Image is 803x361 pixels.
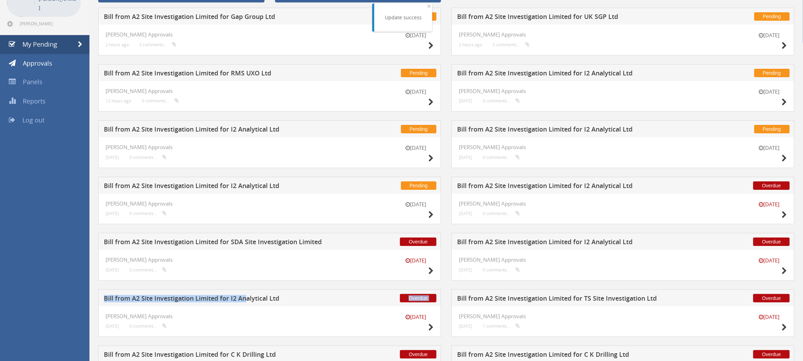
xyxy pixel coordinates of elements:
[459,257,787,263] h4: [PERSON_NAME] Approvals
[104,239,336,247] h5: Bill from A2 Site Investigation Limited for SDA Site Investigation Limited
[385,14,422,21] div: Update success
[129,323,167,329] small: 0 comments...
[106,257,434,263] h4: [PERSON_NAME] Approvals
[400,294,436,302] span: Overdue
[753,350,790,359] span: Overdue
[104,182,336,191] h5: Bill from A2 Site Investigation Limited for I2 Analytical Ltd
[459,98,472,103] small: [DATE]
[399,88,434,95] small: [DATE]
[104,351,336,360] h5: Bill from A2 Site Investigation Limited for C K Drilling Ltd
[106,98,131,103] small: 12 hours ago
[754,69,790,77] span: Pending
[752,201,787,208] small: [DATE]
[106,32,434,38] h4: [PERSON_NAME] Approvals
[129,267,167,273] small: 0 comments...
[753,294,790,302] span: Overdue
[459,323,472,329] small: [DATE]
[142,98,179,103] small: 0 comments...
[457,295,689,304] h5: Bill from A2 Site Investigation Limited for TS Site Investigation Ltd
[752,257,787,264] small: [DATE]
[483,211,520,216] small: 0 comments...
[483,267,520,273] small: 0 comments...
[22,116,45,124] span: Log out
[399,144,434,152] small: [DATE]
[23,59,52,67] span: Approvals
[106,88,434,94] h4: [PERSON_NAME] Approvals
[459,201,787,207] h4: [PERSON_NAME] Approvals
[106,144,434,150] h4: [PERSON_NAME] Approvals
[23,97,46,105] span: Reports
[457,182,689,191] h5: Bill from A2 Site Investigation Limited for I2 Analytical Ltd
[399,257,434,264] small: [DATE]
[459,267,472,273] small: [DATE]
[457,70,689,79] h5: Bill from A2 Site Investigation Limited for I2 Analytical Ltd
[754,12,790,21] span: Pending
[399,201,434,208] small: [DATE]
[129,211,167,216] small: 0 comments...
[139,42,176,47] small: 0 comments...
[459,144,787,150] h4: [PERSON_NAME] Approvals
[459,313,787,319] h4: [PERSON_NAME] Approvals
[106,201,434,207] h4: [PERSON_NAME] Approvals
[106,267,119,273] small: [DATE]
[401,181,436,190] span: Pending
[400,238,436,246] span: Overdue
[104,13,336,22] h5: Bill from A2 Site Investigation Limited for Gap Group Ltd
[20,21,79,26] span: [PERSON_NAME][EMAIL_ADDRESS][PERSON_NAME][DOMAIN_NAME]
[457,126,689,135] h5: Bill from A2 Site Investigation Limited for I2 Analytical Ltd
[754,125,790,133] span: Pending
[22,40,57,48] span: My Pending
[483,155,520,160] small: 0 comments...
[104,70,336,79] h5: Bill from A2 Site Investigation Limited for RMS UXO Ltd
[752,32,787,39] small: [DATE]
[459,155,472,160] small: [DATE]
[106,155,119,160] small: [DATE]
[753,238,790,246] span: Overdue
[457,351,689,360] h5: Bill from A2 Site Investigation Limited for C K Drilling Ltd
[457,239,689,247] h5: Bill from A2 Site Investigation Limited for I2 Analytical Ltd
[753,181,790,190] span: Overdue
[427,1,431,11] span: ×
[752,313,787,321] small: [DATE]
[400,350,436,359] span: Overdue
[457,13,689,22] h5: Bill from A2 Site Investigation Limited for UK SGP Ltd
[104,295,336,304] h5: Bill from A2 Site Investigation Limited for I2 Analytical Ltd
[399,32,434,39] small: [DATE]
[459,88,787,94] h4: [PERSON_NAME] Approvals
[106,42,129,47] small: 2 hours ago
[459,211,472,216] small: [DATE]
[106,313,434,319] h4: [PERSON_NAME] Approvals
[483,323,520,329] small: 1 comments...
[459,32,787,38] h4: [PERSON_NAME] Approvals
[752,88,787,95] small: [DATE]
[106,211,119,216] small: [DATE]
[106,323,119,329] small: [DATE]
[104,126,336,135] h5: Bill from A2 Site Investigation Limited for I2 Analytical Ltd
[23,78,42,86] span: Panels
[752,144,787,152] small: [DATE]
[401,69,436,77] span: Pending
[459,42,482,47] small: 2 hours ago
[483,98,520,103] small: 0 comments...
[399,313,434,321] small: [DATE]
[401,125,436,133] span: Pending
[129,155,167,160] small: 0 comments...
[493,42,530,47] small: 0 comments...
